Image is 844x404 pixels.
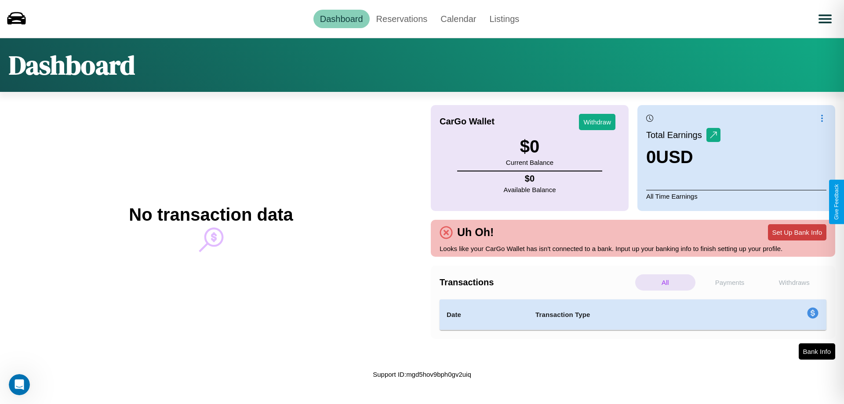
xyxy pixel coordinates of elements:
[504,174,556,184] h4: $ 0
[635,274,695,291] p: All
[129,205,293,225] h2: No transaction data
[440,116,495,127] h4: CarGo Wallet
[646,190,826,202] p: All Time Earnings
[799,343,835,360] button: Bank Info
[440,299,826,330] table: simple table
[646,127,706,143] p: Total Earnings
[504,184,556,196] p: Available Balance
[434,10,483,28] a: Calendar
[700,274,760,291] p: Payments
[447,309,521,320] h4: Date
[373,368,471,380] p: Support ID: mgd5hov9bph0gv2uiq
[764,274,824,291] p: Withdraws
[9,374,30,395] iframe: Intercom live chat
[483,10,526,28] a: Listings
[313,10,370,28] a: Dashboard
[646,147,720,167] h3: 0 USD
[768,224,826,240] button: Set Up Bank Info
[370,10,434,28] a: Reservations
[453,226,498,239] h4: Uh Oh!
[506,137,553,157] h3: $ 0
[833,184,840,220] div: Give Feedback
[9,47,135,83] h1: Dashboard
[579,114,615,130] button: Withdraw
[813,7,837,31] button: Open menu
[506,157,553,168] p: Current Balance
[440,243,826,255] p: Looks like your CarGo Wallet has isn't connected to a bank. Input up your banking info to finish ...
[535,309,735,320] h4: Transaction Type
[440,277,633,288] h4: Transactions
